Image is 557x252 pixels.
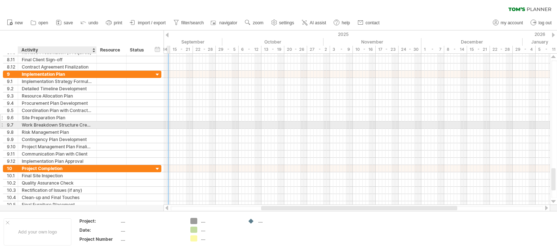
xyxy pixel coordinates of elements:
[216,46,239,53] div: 29 - 5
[181,20,204,25] span: filter/search
[7,78,18,85] div: 9.1
[210,18,239,28] a: navigator
[22,92,93,99] div: Resource Allocation Plan
[22,150,93,157] div: Communication Plan with Client
[201,227,240,233] div: ....
[7,179,18,186] div: 10.2
[100,46,122,54] div: Resource
[22,56,93,63] div: Final Client Sign-off
[300,18,328,28] a: AI assist
[261,46,284,53] div: 13 - 19
[29,18,50,28] a: open
[22,107,93,114] div: Coordination Plan with Contractors
[22,71,93,78] div: Implementation Plan
[323,38,421,46] div: November 2025
[356,18,382,28] a: contact
[501,20,523,25] span: my account
[104,18,124,28] a: print
[88,20,98,25] span: undo
[399,46,421,53] div: 24 - 30
[7,201,18,208] div: 10.5
[269,18,296,28] a: settings
[22,136,93,143] div: Contingency Plan Development
[366,20,380,25] span: contact
[22,201,93,208] div: Final Furniture Placement
[22,114,93,121] div: Site Preparation Plan
[7,114,18,121] div: 9.6
[22,158,93,165] div: Implementation Plan Approval
[22,194,93,201] div: Clean-up and Final Touches
[22,172,93,179] div: Final Site Inspection
[421,46,444,53] div: 1 - 7
[22,121,93,128] div: Work Breakdown Structure Creation
[7,63,18,70] div: 8.12
[138,20,166,25] span: import / export
[490,46,513,53] div: 22 - 28
[7,71,18,78] div: 9
[22,129,93,136] div: Risk Management Plan
[7,121,18,128] div: 9.7
[201,235,240,241] div: ....
[529,18,554,28] a: log out
[22,78,93,85] div: Implementation Strategy Formulation
[7,143,18,150] div: 9.10
[128,18,168,28] a: import / export
[243,18,265,28] a: zoom
[7,92,18,99] div: 9.3
[22,187,93,194] div: Rectification of Issues (if any)
[7,129,18,136] div: 9.8
[22,63,93,70] div: Contract Agreement Finalization
[121,227,182,233] div: ....
[7,56,18,63] div: 8.11
[376,46,399,53] div: 17 - 23
[421,38,523,46] div: December 2025
[201,218,240,224] div: ....
[170,46,193,53] div: 15 - 21
[539,20,552,25] span: log out
[310,20,326,25] span: AI assist
[7,136,18,143] div: 9.9
[54,18,75,28] a: save
[253,20,263,25] span: zoom
[7,165,18,172] div: 10
[7,85,18,92] div: 9.2
[121,236,182,242] div: ....
[130,46,146,54] div: Status
[7,107,18,114] div: 9.5
[124,38,222,46] div: September 2025
[330,46,353,53] div: 3 - 9
[222,38,323,46] div: October 2025
[193,46,216,53] div: 22 - 28
[239,46,261,53] div: 6 - 12
[7,158,18,165] div: 9.12
[5,18,25,28] a: new
[258,218,298,224] div: ....
[22,143,93,150] div: Project Management Plan Finalization
[444,46,467,53] div: 8 - 14
[284,46,307,53] div: 20 - 26
[7,100,18,107] div: 9.4
[79,18,100,28] a: undo
[353,46,376,53] div: 10 - 16
[38,20,48,25] span: open
[22,179,93,186] div: Quality Assurance Check
[513,46,536,53] div: 29 - 4
[332,18,352,28] a: help
[121,218,182,224] div: ....
[22,85,93,92] div: Detailed Timeline Development
[307,46,330,53] div: 27 - 2
[7,150,18,157] div: 9.11
[114,20,122,25] span: print
[79,218,119,224] div: Project:
[7,194,18,201] div: 10.4
[22,100,93,107] div: Procurement Plan Development
[79,227,119,233] div: Date:
[491,18,525,28] a: my account
[467,46,490,53] div: 15 - 21
[279,20,294,25] span: settings
[342,20,350,25] span: help
[7,172,18,179] div: 10.1
[79,236,119,242] div: Project Number
[15,20,23,25] span: new
[7,187,18,194] div: 10.3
